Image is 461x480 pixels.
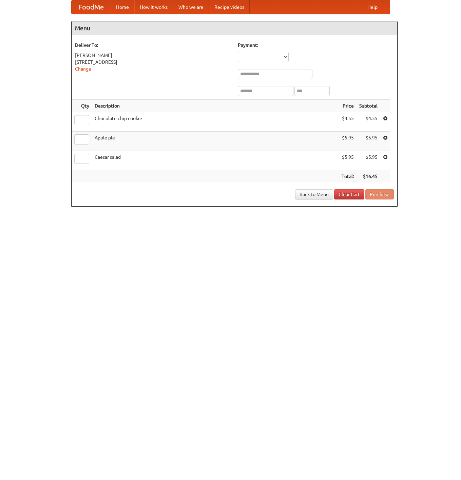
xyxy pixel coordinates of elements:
[92,100,339,112] th: Description
[209,0,250,14] a: Recipe videos
[357,100,380,112] th: Subtotal
[339,112,357,132] td: $4.55
[238,42,394,49] h5: Payment:
[357,151,380,170] td: $5.95
[92,132,339,151] td: Apple pie
[92,112,339,132] td: Chocolate chip cookie
[295,189,333,199] a: Back to Menu
[75,42,231,49] h5: Deliver To:
[72,21,397,35] h4: Menu
[72,100,92,112] th: Qty
[339,170,357,183] th: Total:
[365,189,394,199] button: Purchase
[75,52,231,59] div: [PERSON_NAME]
[72,0,111,14] a: FoodMe
[339,132,357,151] td: $5.95
[75,66,91,72] a: Change
[339,100,357,112] th: Price
[339,151,357,170] td: $5.95
[357,132,380,151] td: $5.95
[334,189,364,199] a: Clear Cart
[362,0,383,14] a: Help
[173,0,209,14] a: Who we are
[357,112,380,132] td: $4.55
[134,0,173,14] a: How it works
[75,59,231,65] div: [STREET_ADDRESS]
[111,0,134,14] a: Home
[357,170,380,183] th: $16.45
[92,151,339,170] td: Caesar salad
